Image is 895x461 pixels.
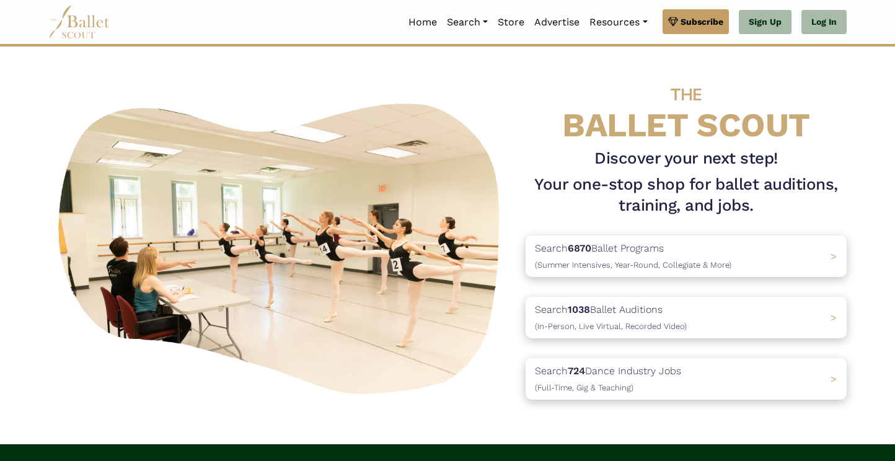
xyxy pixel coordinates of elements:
[48,90,516,402] img: A group of ballerinas talking to each other in a ballet studio
[671,84,702,105] span: THE
[535,302,687,333] p: Search Ballet Auditions
[403,9,442,35] a: Home
[526,174,847,216] h1: Your one-stop shop for ballet auditions, training, and jobs.
[568,365,585,377] b: 724
[526,71,847,143] h4: BALLET SCOUT
[526,297,847,338] a: Search1038Ballet Auditions(In-Person, Live Virtual, Recorded Video) >
[831,373,837,385] span: >
[568,242,591,254] b: 6870
[526,148,847,169] h3: Discover your next step!
[668,15,678,29] img: gem.svg
[535,240,731,272] p: Search Ballet Programs
[442,9,493,35] a: Search
[529,9,584,35] a: Advertise
[526,358,847,400] a: Search724Dance Industry Jobs(Full-Time, Gig & Teaching) >
[535,383,633,392] span: (Full-Time, Gig & Teaching)
[535,322,687,331] span: (In-Person, Live Virtual, Recorded Video)
[568,304,590,315] b: 1038
[739,10,791,35] a: Sign Up
[831,250,837,262] span: >
[535,363,681,395] p: Search Dance Industry Jobs
[535,260,731,270] span: (Summer Intensives, Year-Round, Collegiate & More)
[831,312,837,323] span: >
[663,9,729,34] a: Subscribe
[526,235,847,277] a: Search6870Ballet Programs(Summer Intensives, Year-Round, Collegiate & More)>
[681,15,723,29] span: Subscribe
[801,10,847,35] a: Log In
[493,9,529,35] a: Store
[584,9,652,35] a: Resources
